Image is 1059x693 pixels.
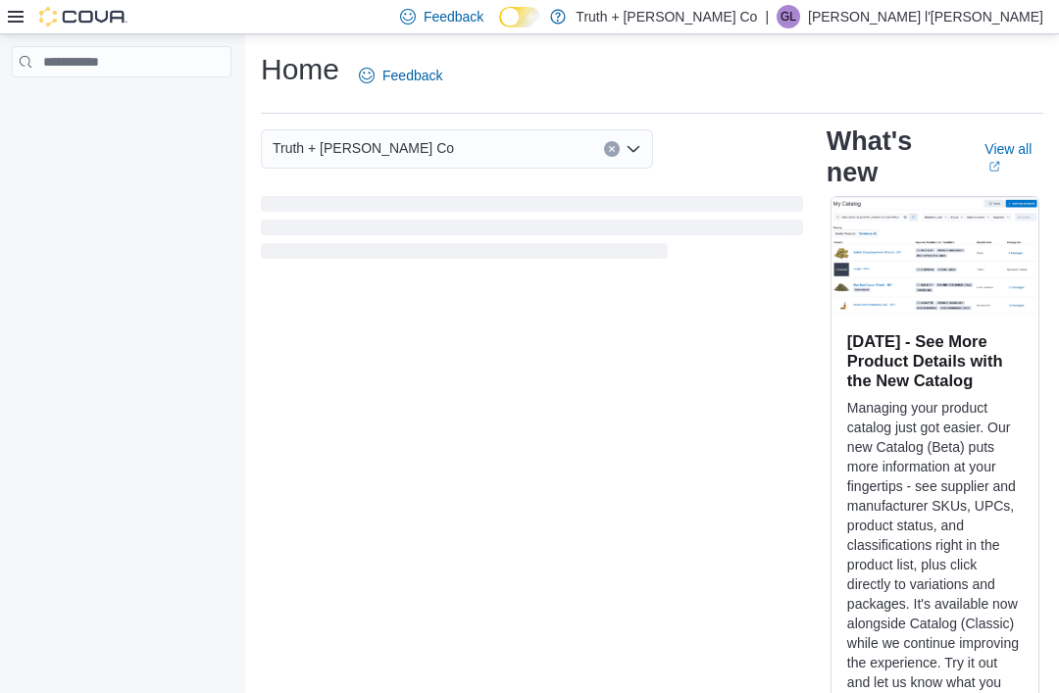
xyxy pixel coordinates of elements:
a: Feedback [351,56,450,95]
span: Loading [261,200,803,263]
span: Gl [781,5,796,28]
div: Geoff l'Anson [777,5,800,28]
span: Dark Mode [499,27,500,28]
span: Feedback [382,66,442,85]
h3: [DATE] - See More Product Details with the New Catalog [847,331,1023,390]
p: | [765,5,769,28]
h1: Home [261,50,339,89]
nav: Complex example [12,81,231,128]
p: [PERSON_NAME] l'[PERSON_NAME] [808,5,1043,28]
button: Clear input [604,141,620,157]
span: Feedback [424,7,483,26]
a: View allExternal link [984,141,1043,173]
input: Dark Mode [499,7,540,27]
h2: What's new [827,125,961,188]
img: Cova [39,7,127,26]
button: Open list of options [626,141,641,157]
svg: External link [988,161,1000,173]
p: Truth + [PERSON_NAME] Co [576,5,757,28]
span: Truth + [PERSON_NAME] Co [273,136,454,160]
